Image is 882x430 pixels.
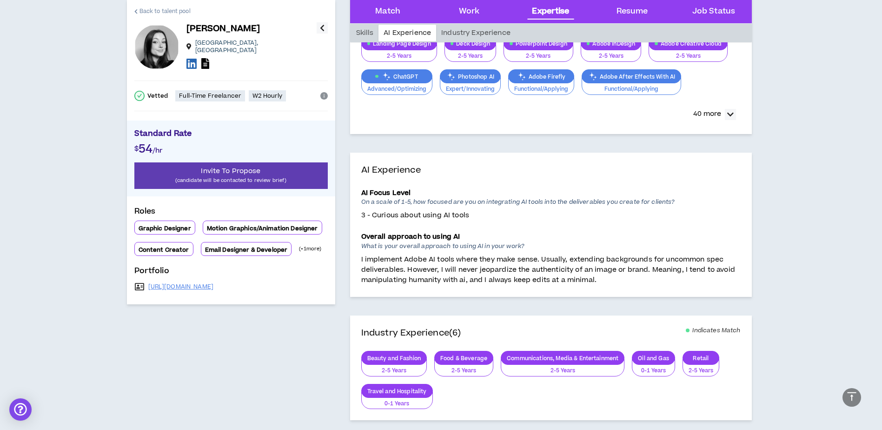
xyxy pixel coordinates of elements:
[689,106,741,123] button: 40 more
[445,40,496,47] p: Deck Design
[693,109,721,119] p: 40 more
[134,265,328,280] p: Portfolio
[134,162,328,189] button: Invite To Propose(candidate will be contacted to review brief)
[361,392,433,410] button: 0-1 Years
[367,85,426,94] p: Advanced/Optimizing
[299,245,321,253] p: (+ 1 more)
[532,6,569,18] div: Expertise
[134,176,328,185] p: (candidate will be contacted to review brief)
[205,246,288,254] p: Email Designer & Developer
[378,25,436,41] div: AI Experience
[846,391,857,402] span: vertical-align-top
[361,210,741,221] p: 3 - Curious about using AI tools
[207,225,318,232] p: Motion Graphics/Animation Designer
[147,92,168,100] p: Vetted
[367,367,421,375] p: 2-5 Years
[139,246,189,254] p: Content Creator
[510,52,567,60] p: 2-5 Years
[139,141,153,157] span: 54
[509,73,574,80] p: Adobe Firefly
[134,144,139,154] span: $
[436,25,516,41] div: Industry Experience
[362,40,437,47] p: Landing Page Design
[351,25,379,41] div: Skills
[649,40,727,47] p: Adobe Creative Cloud
[434,359,493,376] button: 2-5 Years
[655,52,721,60] p: 2-5 Years
[179,92,241,100] p: Full-Time Freelancer
[508,77,574,95] button: Functional/Applying
[361,242,741,255] p: What is your overall approach to using AI in your work?
[361,359,427,376] button: 2-5 Years
[504,40,573,47] p: Powerpoint Design
[459,6,480,18] div: Work
[617,6,648,18] div: Resume
[692,6,735,18] div: Job Status
[581,44,642,62] button: 2-5 Years
[361,44,437,62] button: 2-5 Years
[501,355,624,362] p: Communications, Media & Entertainment
[446,85,495,94] p: Expert/Innovating
[362,388,432,395] p: Travel and Hospitality
[148,283,214,290] a: [URL][DOMAIN_NAME]
[692,327,740,334] span: Indicates Match
[186,22,260,35] p: [PERSON_NAME]
[195,39,317,54] p: [GEOGRAPHIC_DATA] , [GEOGRAPHIC_DATA]
[320,92,328,100] span: info-circle
[153,146,163,155] span: /hr
[139,7,191,16] span: Back to talent pool
[440,73,500,80] p: Photoshop AI
[375,6,400,18] div: Match
[361,77,432,95] button: Advanced/Optimizing
[362,355,427,362] p: Beauty and Fashion
[632,355,675,362] p: Oil and Gas
[587,52,636,60] p: 2-5 Years
[361,164,741,177] h4: AI Experience
[638,367,669,375] p: 0-1 Years
[361,188,741,198] p: AI Focus Level
[683,355,719,362] p: Retail
[201,166,260,176] span: Invite To Propose
[361,198,741,210] p: On a scale of 1-5, how focused are you on integrating AI tools into the deliverables you create f...
[134,91,145,101] span: check-circle
[361,327,461,340] h4: Industry Experience (6)
[440,77,501,95] button: Expert/Innovating
[435,355,493,362] p: Food & Beverage
[683,359,719,376] button: 2-5 Years
[361,232,741,242] p: Overall approach to using AI
[134,25,179,69] div: Elise H.
[361,255,741,286] p: I implement Adobe AI tools where they make sense. Usually, extending backgrounds for uncommon spe...
[581,40,641,47] p: Adobe InDesign
[134,206,328,221] p: Roles
[451,52,490,60] p: 2-5 Years
[504,44,573,62] button: 2-5 Years
[649,44,727,62] button: 2-5 Years
[632,359,675,376] button: 0-1 Years
[582,77,682,95] button: Functional/Applying
[582,73,681,80] p: Adobe After Effects With AI
[444,44,496,62] button: 2-5 Years
[9,398,32,421] div: Open Intercom Messenger
[440,367,487,375] p: 2-5 Years
[507,367,618,375] p: 2-5 Years
[139,225,191,232] p: Graphic Designer
[367,52,431,60] p: 2-5 Years
[501,359,624,376] button: 2-5 Years
[252,92,282,100] p: W2 Hourly
[588,85,676,94] p: Functional/Applying
[514,85,568,94] p: Functional/Applying
[362,73,432,80] p: ChatGPT
[689,367,713,375] p: 2-5 Years
[367,400,427,408] p: 0-1 Years
[134,128,328,142] p: Standard Rate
